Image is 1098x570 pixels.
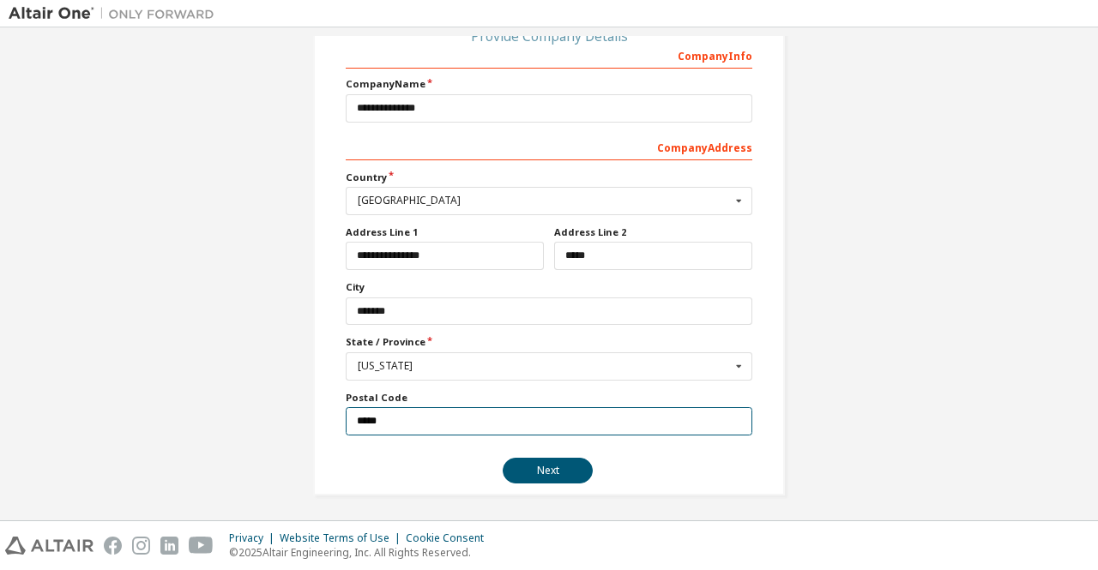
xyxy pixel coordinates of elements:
[358,361,731,371] div: [US_STATE]
[346,225,544,239] label: Address Line 1
[346,391,752,405] label: Postal Code
[229,531,280,545] div: Privacy
[229,545,494,560] p: © 2025 Altair Engineering, Inc. All Rights Reserved.
[346,31,752,41] div: Provide Company Details
[189,537,214,555] img: youtube.svg
[503,458,593,483] button: Next
[5,537,94,555] img: altair_logo.svg
[346,171,752,184] label: Country
[160,537,178,555] img: linkedin.svg
[346,133,752,160] div: Company Address
[346,77,752,91] label: Company Name
[104,537,122,555] img: facebook.svg
[346,280,752,294] label: City
[346,41,752,69] div: Company Info
[9,5,223,22] img: Altair One
[280,531,406,545] div: Website Terms of Use
[132,537,150,555] img: instagram.svg
[406,531,494,545] div: Cookie Consent
[358,195,731,206] div: [GEOGRAPHIC_DATA]
[554,225,752,239] label: Address Line 2
[346,335,752,349] label: State / Province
